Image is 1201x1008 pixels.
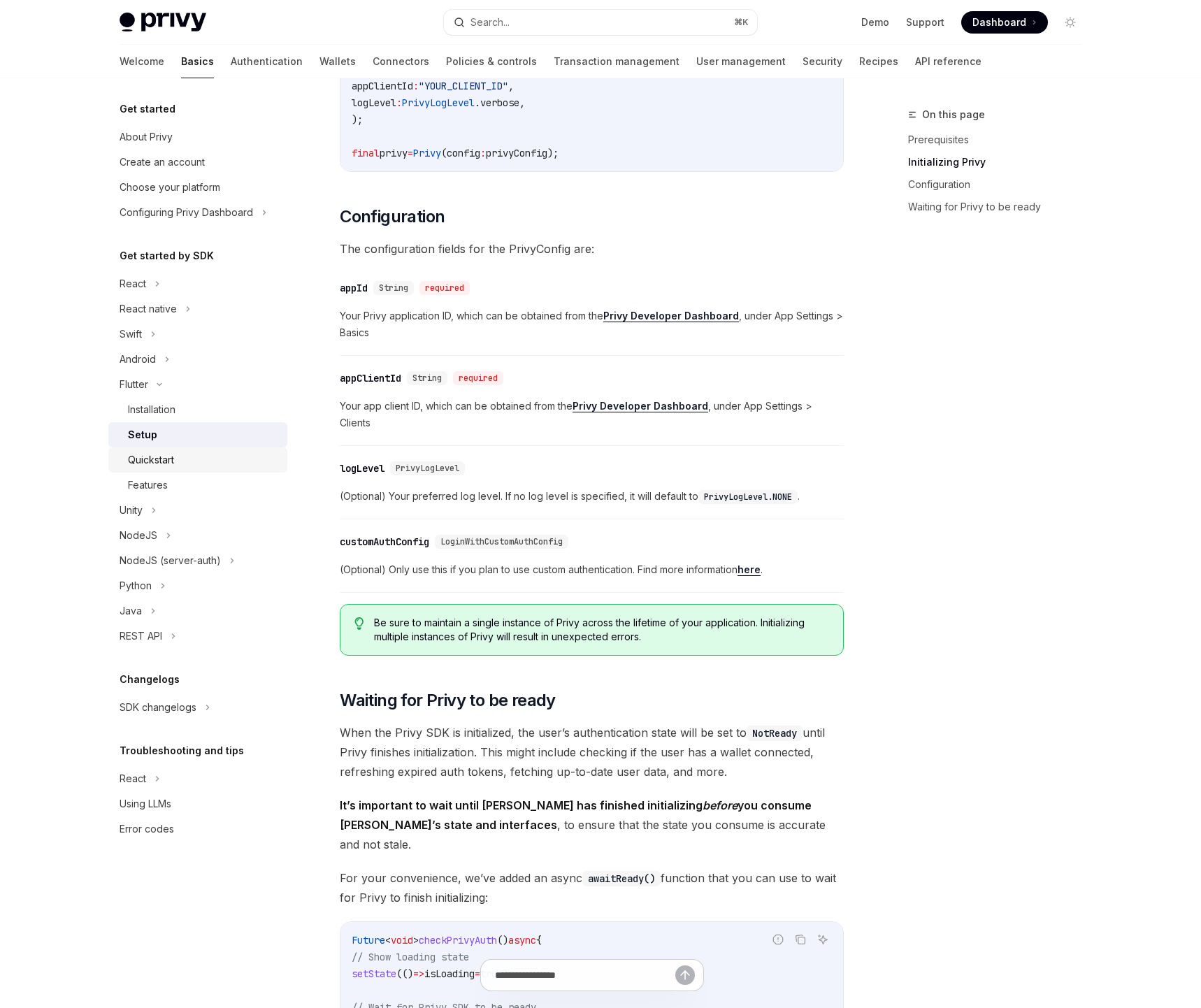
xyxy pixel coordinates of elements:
span: (Optional) Only use this if you plan to use custom authentication. Find more information . [340,561,844,578]
span: PrivyLogLevel [396,463,459,474]
a: Basics [181,45,214,78]
h5: Get started by SDK [120,247,214,264]
a: Prerequisites [908,129,1093,151]
span: , to ensure that the state you consume is accurate and not stale. [340,795,844,854]
span: Your Privy application ID, which can be obtained from the , under App Settings > Basics [340,308,844,341]
a: Security [803,45,842,78]
div: appClientId [340,371,401,385]
span: Privy [413,147,441,159]
a: Welcome [120,45,164,78]
span: ); [352,113,363,126]
span: PrivyLogLevel [402,96,475,109]
h5: Changelogs [120,671,180,688]
div: Setup [128,426,157,443]
a: Quickstart [108,447,287,473]
div: Unity [120,502,143,519]
span: : [480,147,486,159]
span: > [413,934,419,946]
span: Future [352,934,385,946]
span: , [508,80,514,92]
a: About Privy [108,124,287,150]
span: async [508,934,536,946]
span: : [413,80,419,92]
span: "YOUR_CLIENT_ID" [419,80,508,92]
a: Waiting for Privy to be ready [908,196,1093,218]
a: Installation [108,397,287,422]
span: When the Privy SDK is initialized, the user’s authentication state will be set to until Privy fin... [340,723,844,782]
div: SDK changelogs [120,699,196,716]
span: < [385,934,391,946]
div: REST API [120,628,162,645]
span: void [391,934,413,946]
code: PrivyLogLevel.NONE [698,490,798,504]
span: privy [380,147,408,159]
span: String [379,282,408,294]
a: Wallets [319,45,356,78]
div: NodeJS [120,527,157,544]
span: (Optional) Your preferred log level. If no log level is specified, it will default to . [340,488,844,505]
span: (config [441,147,480,159]
a: Initializing Privy [908,151,1093,173]
div: About Privy [120,129,173,145]
div: Search... [470,14,510,31]
code: awaitReady() [582,871,661,886]
div: React [120,275,146,292]
a: Create an account [108,150,287,175]
span: // Show loading state [352,951,469,963]
a: Setup [108,422,287,447]
a: Error codes [108,816,287,842]
span: = [408,147,413,159]
span: Configuration [340,206,445,228]
span: checkPrivyAuth [419,934,497,946]
h5: Troubleshooting and tips [120,742,244,759]
div: Choose your platform [120,179,220,196]
a: Features [108,473,287,498]
span: .verbose, [475,96,525,109]
h5: Get started [120,101,175,117]
span: privyConfig); [486,147,559,159]
a: Transaction management [554,45,679,78]
a: Policies & controls [446,45,537,78]
div: Quickstart [128,452,174,468]
span: Be sure to maintain a single instance of Privy across the lifetime of your application. Initializ... [374,616,829,644]
button: Copy the contents from the code block [791,930,810,949]
svg: Tip [354,617,364,630]
div: required [419,281,470,295]
span: Dashboard [972,15,1026,29]
a: Privy Developer Dashboard [573,400,708,412]
span: LoginWithCustomAuthConfig [440,536,563,547]
div: Swift [120,326,142,343]
div: logLevel [340,461,384,475]
a: Dashboard [961,11,1048,34]
span: The configuration fields for the PrivyConfig are: [340,239,844,259]
a: here [738,563,761,576]
span: logLevel [352,96,396,109]
a: API reference [915,45,981,78]
a: Support [906,15,944,29]
div: Installation [128,401,175,418]
span: ⌘ K [734,17,749,28]
span: : [396,96,402,109]
span: Your app client ID, which can be obtained from the , under App Settings > Clients [340,398,844,431]
a: Configuration [908,173,1093,196]
div: appId [340,281,368,295]
a: Choose your platform [108,175,287,200]
button: Report incorrect code [769,930,787,949]
div: Java [120,603,142,619]
a: Using LLMs [108,791,287,816]
a: Recipes [859,45,898,78]
div: Using LLMs [120,795,171,812]
div: Error codes [120,821,174,837]
strong: It’s important to wait until [PERSON_NAME] has finished initializing you consume [PERSON_NAME]’s ... [340,798,812,832]
div: NodeJS (server-auth) [120,552,221,569]
a: Demo [861,15,889,29]
em: before [703,798,738,812]
div: customAuthConfig [340,535,429,549]
a: Authentication [231,45,303,78]
div: Features [128,477,168,494]
div: Flutter [120,376,148,393]
button: Send message [675,965,695,985]
span: String [412,373,442,384]
button: Search...⌘K [444,10,757,35]
div: Android [120,351,156,368]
